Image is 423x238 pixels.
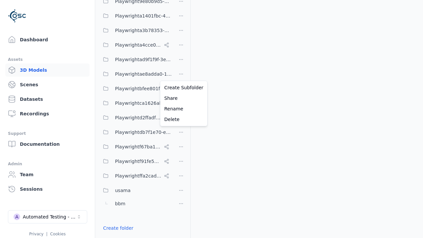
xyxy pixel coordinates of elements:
a: Delete [162,114,206,125]
a: Create Subfolder [162,82,206,93]
a: Rename [162,103,206,114]
a: Share [162,93,206,103]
